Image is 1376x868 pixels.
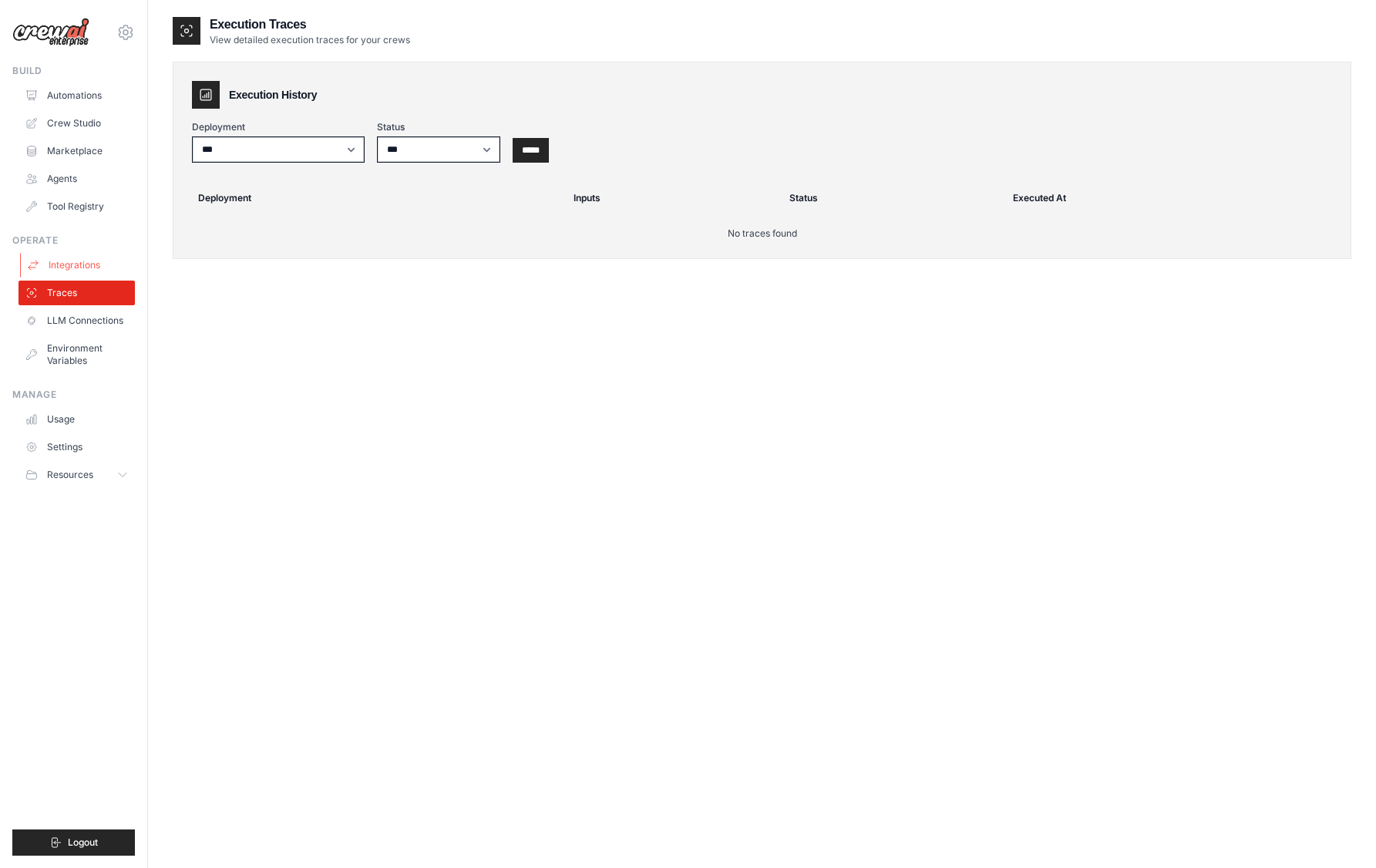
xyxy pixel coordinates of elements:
div: Build [12,65,135,77]
h2: Execution Traces [210,15,410,34]
a: Settings [19,435,135,459]
a: Tool Registry [19,194,135,219]
th: Inputs [564,181,780,215]
label: Deployment [192,121,365,133]
p: No traces found [192,227,1332,240]
button: Resources [19,463,135,487]
th: Deployment [180,181,564,215]
div: Manage [12,389,135,401]
a: Marketplace [19,139,135,163]
th: Executed At [1004,181,1344,215]
h3: Execution History [229,87,317,103]
a: Agents [19,167,135,191]
a: Usage [19,407,135,432]
label: Status [377,121,500,133]
a: LLM Connections [19,308,135,333]
div: Operate [12,234,135,247]
button: Logout [12,829,135,856]
p: View detailed execution traces for your crews [210,34,410,46]
span: Resources [47,469,93,481]
span: Logout [68,836,98,849]
th: Status [780,181,1004,215]
a: Traces [19,281,135,305]
img: Logo [12,18,89,47]
a: Automations [19,83,135,108]
a: Crew Studio [19,111,135,136]
a: Environment Variables [19,336,135,373]
a: Integrations [20,253,136,278]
